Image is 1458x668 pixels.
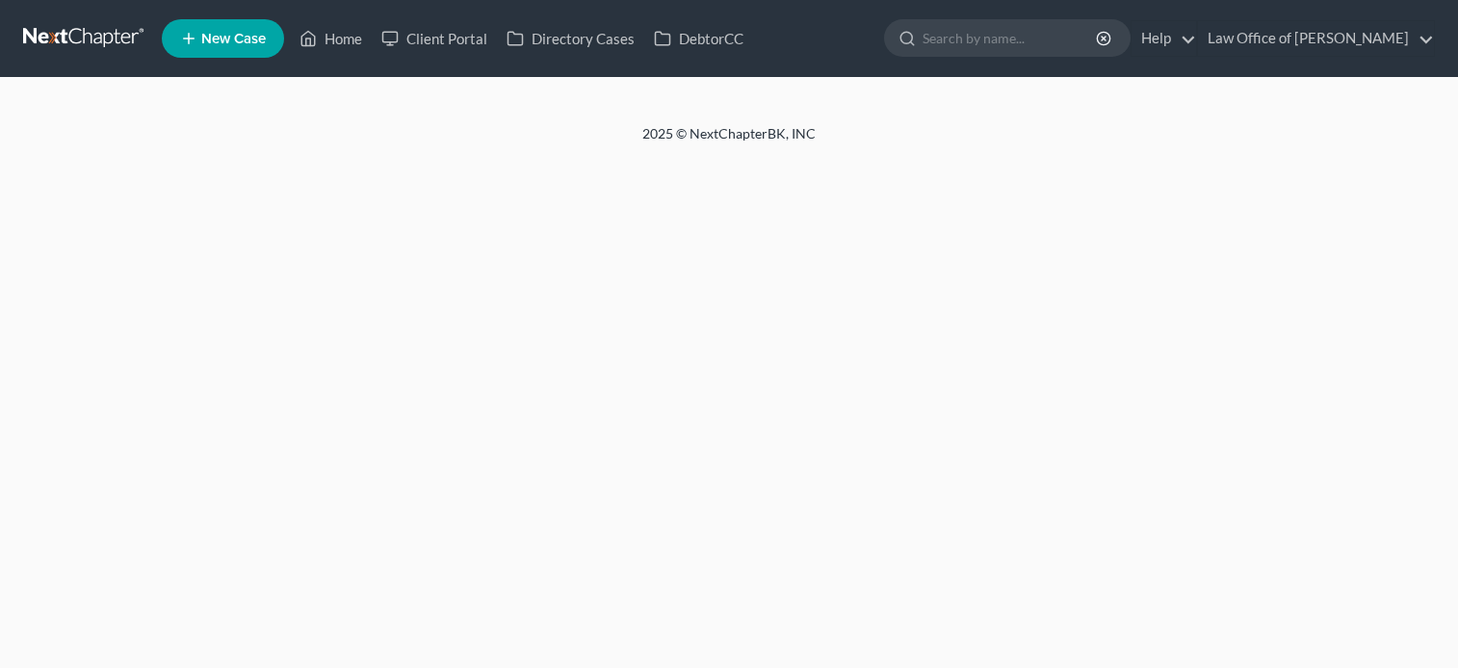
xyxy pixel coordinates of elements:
[1198,21,1434,56] a: Law Office of [PERSON_NAME]
[180,124,1278,159] div: 2025 © NextChapterBK, INC
[372,21,497,56] a: Client Portal
[1132,21,1196,56] a: Help
[923,20,1099,56] input: Search by name...
[497,21,644,56] a: Directory Cases
[290,21,372,56] a: Home
[201,32,266,46] span: New Case
[644,21,753,56] a: DebtorCC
